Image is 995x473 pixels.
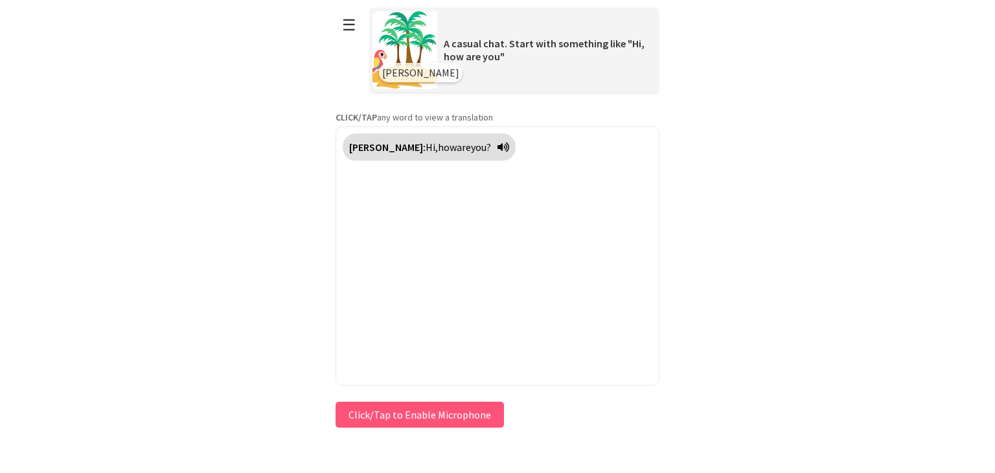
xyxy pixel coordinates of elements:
[444,37,645,63] span: A casual chat. Start with something like "Hi, how are you"
[426,141,438,154] span: Hi,
[471,141,491,154] span: you?
[457,141,471,154] span: are
[438,141,457,154] span: how
[336,8,363,41] button: ☰
[336,111,377,123] strong: CLICK/TAP
[382,66,459,79] span: [PERSON_NAME]
[343,133,516,161] div: Click to translate
[336,402,504,428] button: Click/Tap to Enable Microphone
[336,111,659,123] p: any word to view a translation
[349,141,426,154] strong: [PERSON_NAME]:
[372,11,437,89] img: Scenario Image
